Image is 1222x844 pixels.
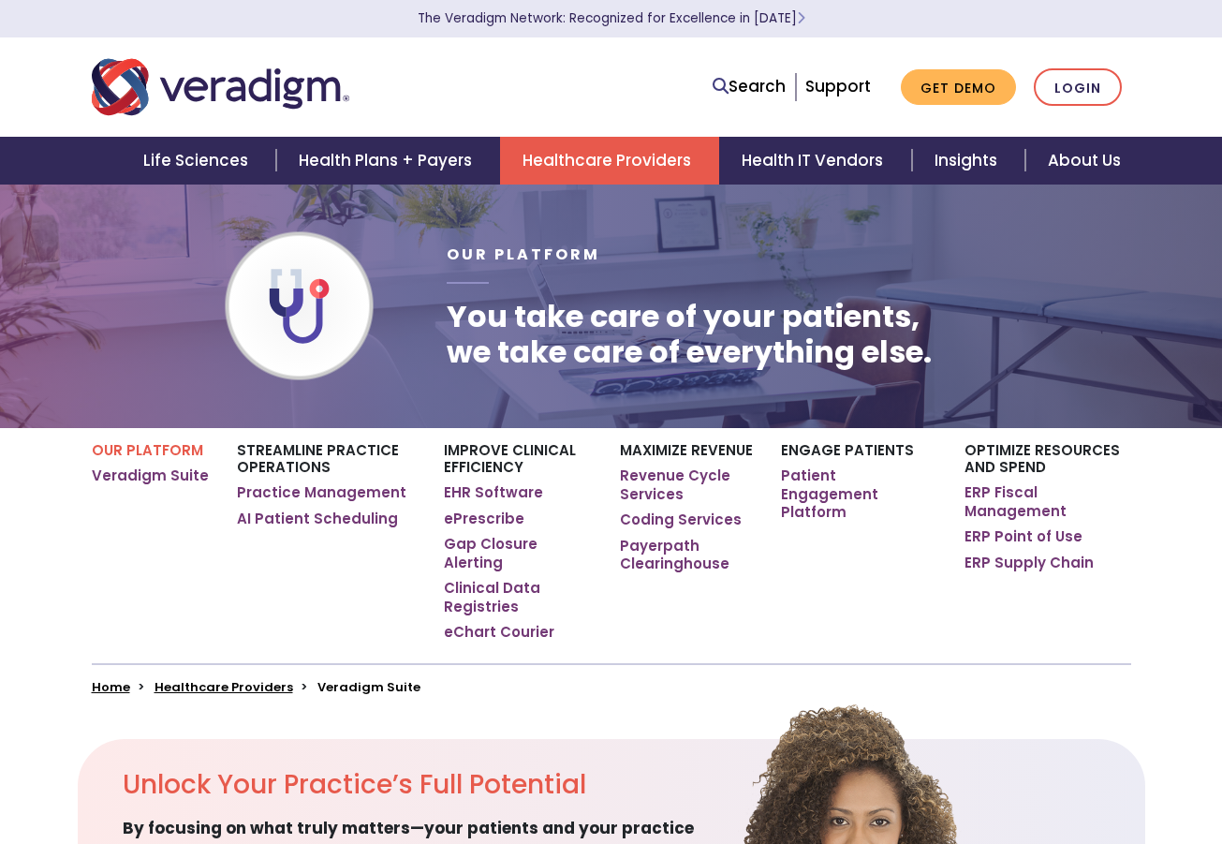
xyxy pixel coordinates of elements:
[1025,137,1143,185] a: About Us
[444,510,524,528] a: ePrescribe
[1034,68,1122,107] a: Login
[444,483,543,502] a: EHR Software
[620,466,753,503] a: Revenue Cycle Services
[237,510,398,528] a: AI Patient Scheduling
[155,678,293,696] a: Healthcare Providers
[444,623,554,642] a: eChart Courier
[276,137,500,185] a: Health Plans + Payers
[620,511,742,529] a: Coding Services
[447,244,600,265] span: Our Platform
[912,137,1025,185] a: Insights
[237,483,406,502] a: Practice Management
[964,527,1082,546] a: ERP Point of Use
[805,75,871,97] a: Support
[901,69,1016,106] a: Get Demo
[447,299,932,371] h1: You take care of your patients, we take care of everything else.
[121,137,276,185] a: Life Sciences
[781,466,936,522] a: Patient Engagement Platform
[797,9,805,27] span: Learn More
[713,74,786,99] a: Search
[444,579,593,615] a: Clinical Data Registries
[620,537,753,573] a: Payerpath Clearinghouse
[500,137,719,185] a: Healthcare Providers
[444,535,593,571] a: Gap Closure Alerting
[964,554,1094,572] a: ERP Supply Chain
[964,483,1130,520] a: ERP Fiscal Management
[418,9,805,27] a: The Veradigm Network: Recognized for Excellence in [DATE]Learn More
[92,678,130,696] a: Home
[719,137,911,185] a: Health IT Vendors
[92,466,209,485] a: Veradigm Suite
[92,56,349,118] img: Veradigm logo
[123,769,700,801] h2: Unlock Your Practice’s Full Potential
